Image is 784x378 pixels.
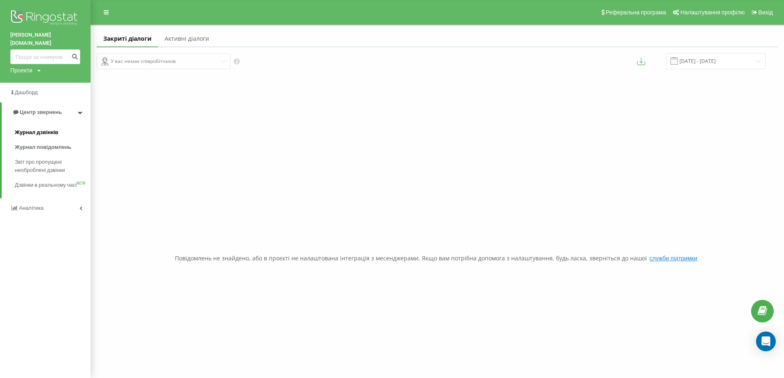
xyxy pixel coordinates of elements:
[606,9,666,16] span: Реферальна програма
[15,125,91,140] a: Журнал дзвінків
[19,205,44,211] span: Аналiтика
[15,181,77,189] span: Дзвінки в реальному часі
[15,155,91,178] a: Звіт про пропущені необроблені дзвінки
[20,109,62,115] span: Центр звернень
[637,57,645,65] button: Експортувати повідомлення
[10,31,80,47] a: [PERSON_NAME][DOMAIN_NAME]
[758,9,773,16] span: Вихід
[10,49,80,64] input: Пошук за номером
[2,102,91,122] a: Центр звернень
[680,9,744,16] span: Налаштування профілю
[15,140,91,155] a: Журнал повідомлень
[647,255,700,262] button: служби підтримки
[10,8,80,29] img: Ringostat logo
[15,178,91,192] a: Дзвінки в реальному часіNEW
[15,128,58,137] span: Журнал дзвінків
[756,332,776,351] div: Open Intercom Messenger
[158,31,216,47] a: Активні діалоги
[97,31,158,47] a: Закриті діалоги
[10,66,33,74] div: Проекти
[15,143,71,151] span: Журнал повідомлень
[15,158,86,174] span: Звіт про пропущені необроблені дзвінки
[15,89,38,95] span: Дашборд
